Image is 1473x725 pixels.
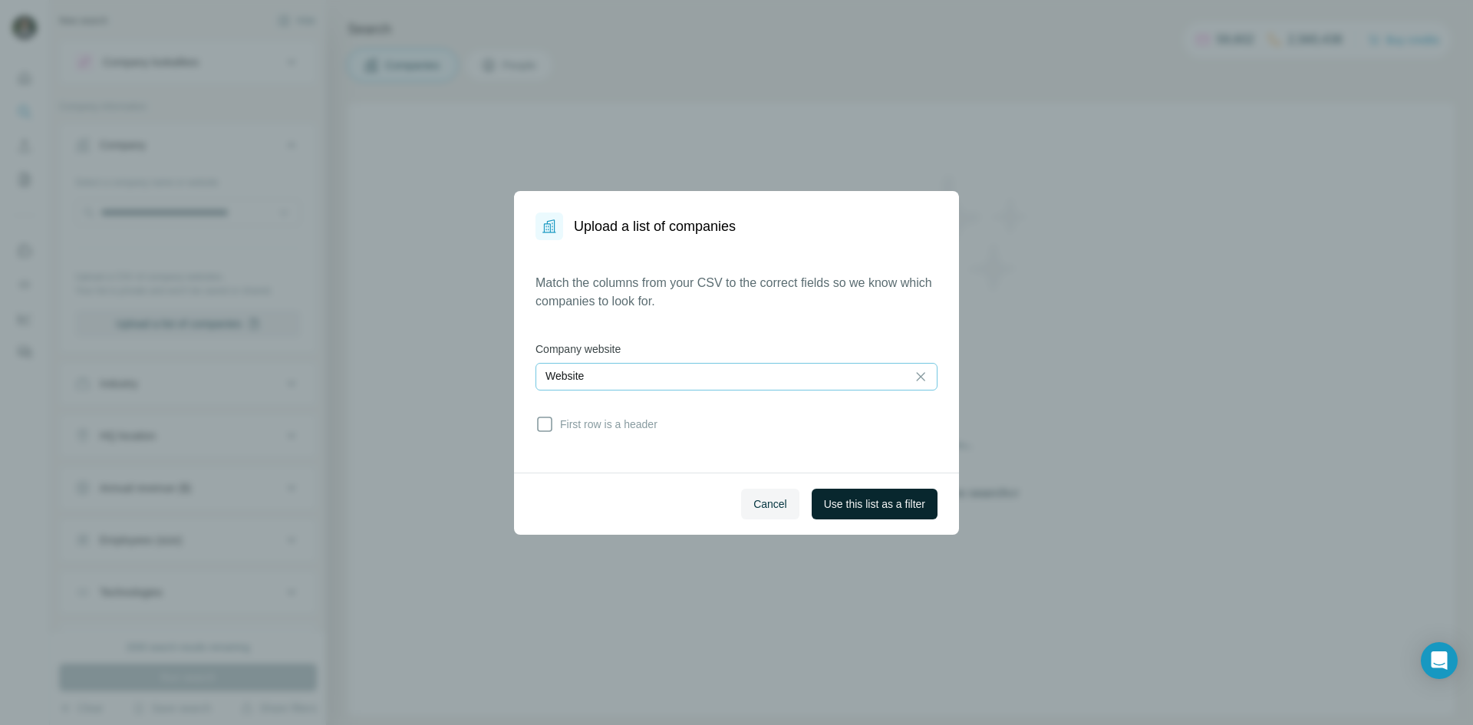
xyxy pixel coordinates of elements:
[741,489,799,519] button: Cancel
[824,496,925,512] span: Use this list as a filter
[535,274,938,311] p: Match the columns from your CSV to the correct fields so we know which companies to look for.
[545,368,584,384] p: Website
[574,216,736,237] h1: Upload a list of companies
[812,489,938,519] button: Use this list as a filter
[1421,642,1458,679] div: Open Intercom Messenger
[554,417,657,432] span: First row is a header
[753,496,787,512] span: Cancel
[535,341,938,357] label: Company website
